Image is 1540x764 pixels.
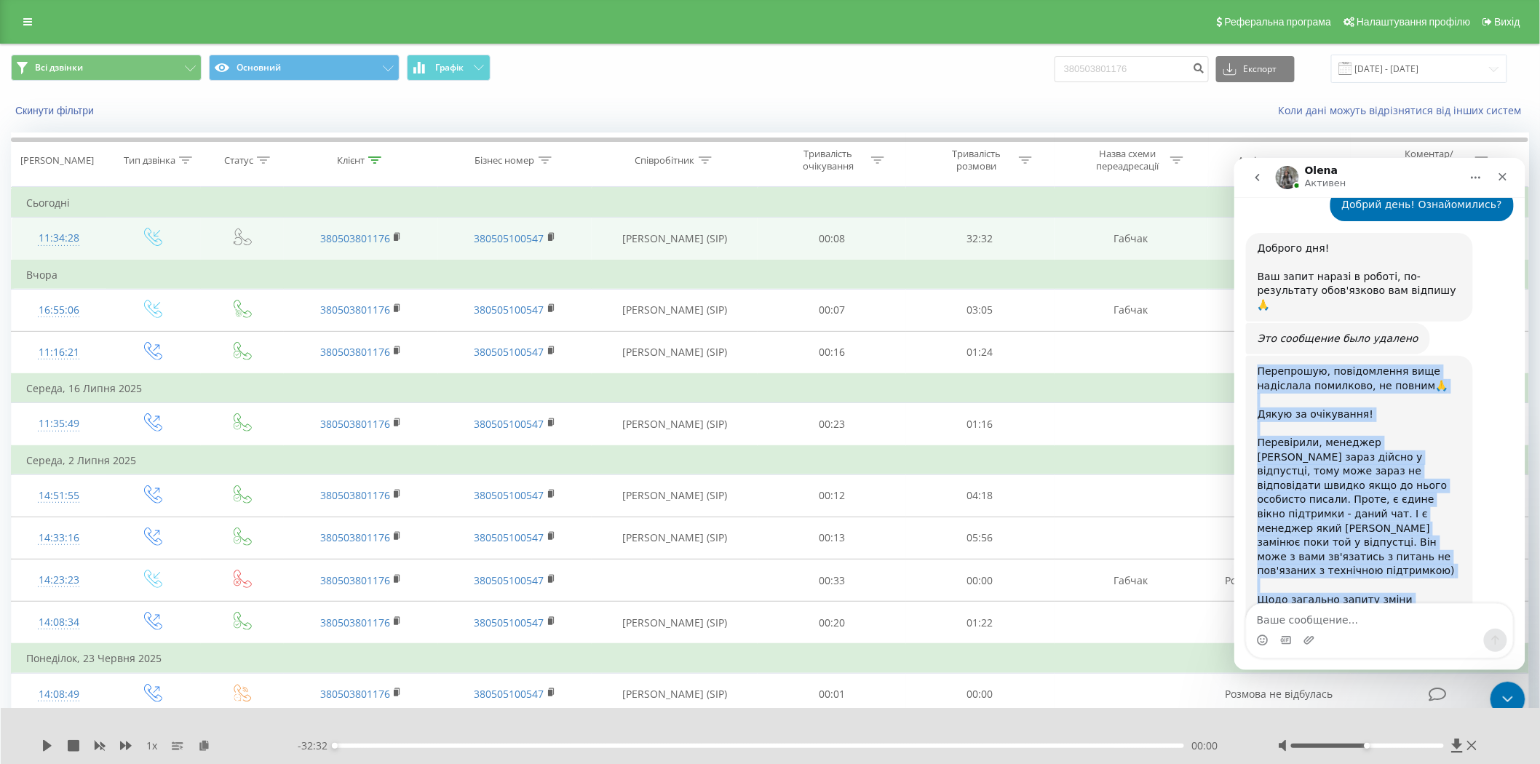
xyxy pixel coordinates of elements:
[475,154,535,167] div: Бізнес номер
[332,743,338,749] div: Accessibility label
[1365,743,1370,749] div: Accessibility label
[758,673,906,715] td: 00:01
[790,148,868,172] div: Тривалість очікування
[320,303,390,317] a: 380503801176
[298,739,335,753] span: - 32:32
[1055,560,1209,602] td: Габчак
[1225,16,1332,28] span: Реферальна програма
[758,289,906,331] td: 00:07
[12,198,279,604] div: Olena говорит…
[320,687,390,701] a: 380503801176
[26,608,92,637] div: 14:08:34
[435,63,464,73] span: Графік
[906,218,1055,260] td: 32:32
[1491,682,1525,717] iframe: Intercom live chat
[592,517,758,559] td: [PERSON_NAME] (SIP)
[592,403,758,446] td: [PERSON_NAME] (SIP)
[1226,687,1333,701] span: Розмова не відбулась
[475,303,544,317] a: 380505100547
[906,403,1055,446] td: 01:16
[26,566,92,594] div: 14:23:23
[23,207,227,563] div: Перепрошую, повідомлення вище надіслала помилково, не повним🙏 Дякую за очікування! ​ Перевірили, ...
[12,644,1529,673] td: Понеділок, 23 Червня 2025
[758,560,906,602] td: 00:33
[758,403,906,446] td: 00:23
[224,154,253,167] div: Статус
[320,530,390,544] a: 380503801176
[12,198,239,572] div: Перепрошую, повідомлення вище надіслала помилково, не повним🙏Дякую за очікування!​Перевірили, мен...
[320,616,390,629] a: 380503801176
[26,524,92,552] div: 14:33:16
[12,446,1529,475] td: Середа, 2 Липня 2025
[592,289,758,331] td: [PERSON_NAME] (SIP)
[250,471,273,494] button: Отправить сообщение…
[592,218,758,260] td: [PERSON_NAME] (SIP)
[475,417,544,431] a: 380505100547
[26,482,92,510] div: 14:51:55
[46,477,57,488] button: Средство выбора GIF-файла
[906,517,1055,559] td: 05:56
[26,680,92,709] div: 14:08:49
[320,231,390,245] a: 380503801176
[937,148,1015,172] div: Тривалість розмови
[1495,16,1520,28] span: Вихід
[1055,289,1209,331] td: Габчак
[124,154,175,167] div: Тип дзвінка
[320,573,390,587] a: 380503801176
[1089,148,1167,172] div: Назва схеми переадресації
[758,331,906,374] td: 00:16
[1357,16,1470,28] span: Налаштування профілю
[758,218,906,260] td: 00:08
[475,488,544,502] a: 380505100547
[1191,739,1218,753] span: 00:00
[1279,103,1529,117] a: Коли дані можуть відрізнятися вiд інших систем
[592,474,758,517] td: [PERSON_NAME] (SIP)
[758,602,906,645] td: 00:20
[35,62,83,73] span: Всі дзвінки
[906,331,1055,374] td: 01:24
[407,55,491,81] button: Графік
[26,224,92,252] div: 11:34:28
[906,289,1055,331] td: 03:05
[337,154,365,167] div: Клієнт
[592,673,758,715] td: [PERSON_NAME] (SIP)
[1055,218,1209,260] td: Габчак
[11,104,101,117] button: Скинути фільтри
[1239,154,1330,167] div: Аудіозапис розмови
[26,410,92,438] div: 11:35:49
[12,446,279,471] textarea: Ваше сообщение...
[11,55,202,81] button: Всі дзвінки
[592,331,758,374] td: [PERSON_NAME] (SIP)
[758,517,906,559] td: 00:13
[23,477,34,488] button: Средство выбора эмодзи
[475,530,544,544] a: 380505100547
[12,260,1529,290] td: Вчора
[635,154,695,167] div: Співробітник
[1226,573,1333,587] span: Розмова не відбулась
[320,488,390,502] a: 380503801176
[320,417,390,431] a: 380503801176
[20,154,94,167] div: [PERSON_NAME]
[1216,56,1295,82] button: Експорт
[26,338,92,367] div: 11:16:21
[906,602,1055,645] td: 01:22
[26,296,92,325] div: 16:55:06
[320,345,390,359] a: 380503801176
[69,477,81,488] button: Добавить вложение
[209,55,400,81] button: Основний
[1386,148,1472,172] div: Коментар/категорія дзвінка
